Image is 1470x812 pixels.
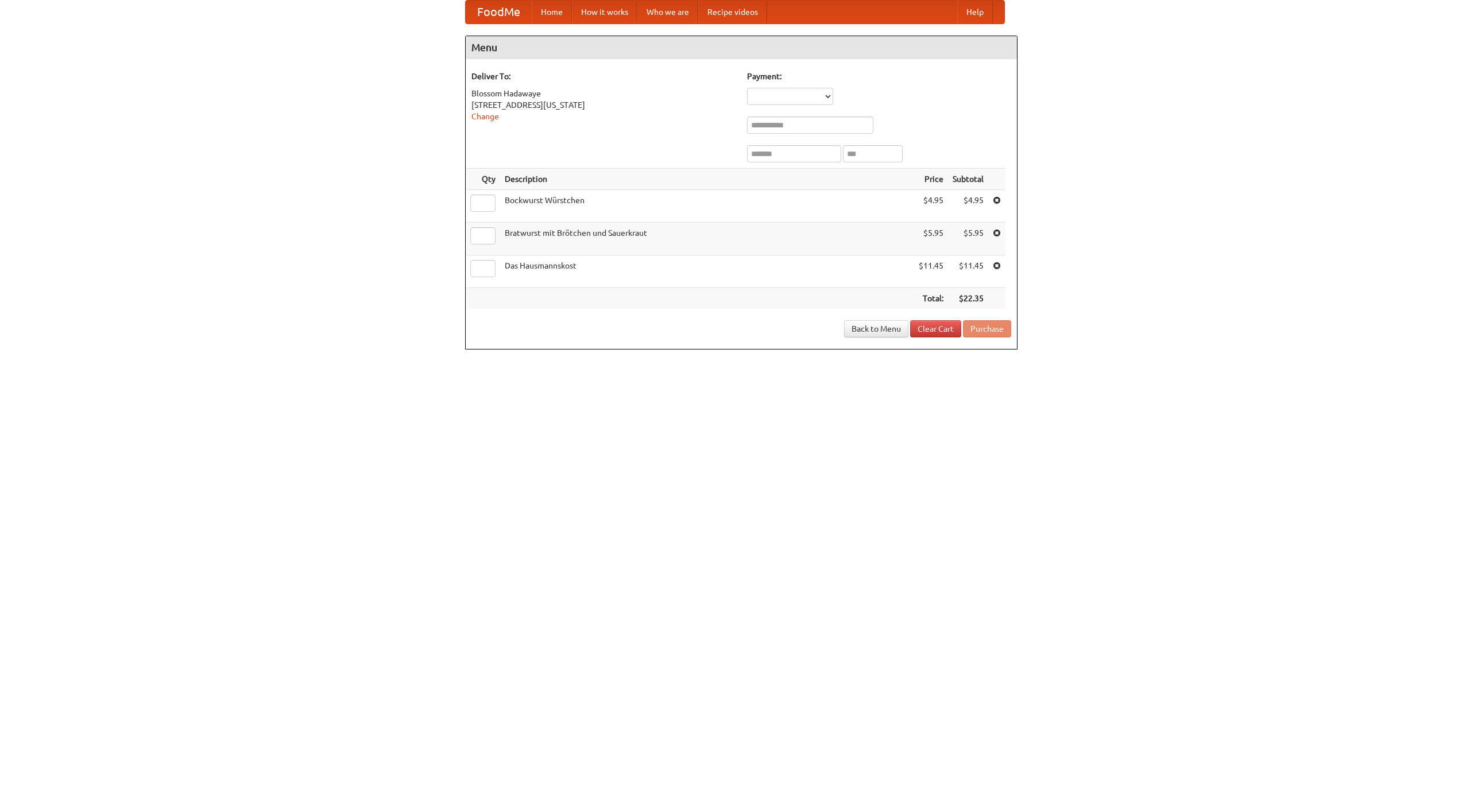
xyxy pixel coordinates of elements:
[466,1,532,24] a: FoodMe
[948,255,988,288] td: $11.45
[500,169,914,190] th: Description
[572,1,637,24] a: How it works
[500,190,914,223] td: Bockwurst Würstchen
[914,288,948,309] th: Total:
[471,71,736,82] h5: Deliver To:
[948,169,988,190] th: Subtotal
[914,169,948,190] th: Price
[698,1,767,24] a: Recipe videos
[466,36,1017,59] h4: Menu
[914,190,948,223] td: $4.95
[471,99,736,111] div: [STREET_ADDRESS][US_STATE]
[914,223,948,255] td: $5.95
[844,320,908,337] a: Back to Menu
[910,320,961,337] a: Clear Cart
[466,169,500,190] th: Qty
[948,190,988,223] td: $4.95
[637,1,698,24] a: Who we are
[957,1,993,24] a: Help
[532,1,572,24] a: Home
[747,71,1011,82] h5: Payment:
[471,112,499,121] a: Change
[914,255,948,288] td: $11.45
[500,255,914,288] td: Das Hausmannskost
[948,223,988,255] td: $5.95
[948,288,988,309] th: $22.35
[471,88,736,99] div: Blossom Hadawaye
[500,223,914,255] td: Bratwurst mit Brötchen und Sauerkraut
[963,320,1011,337] button: Purchase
